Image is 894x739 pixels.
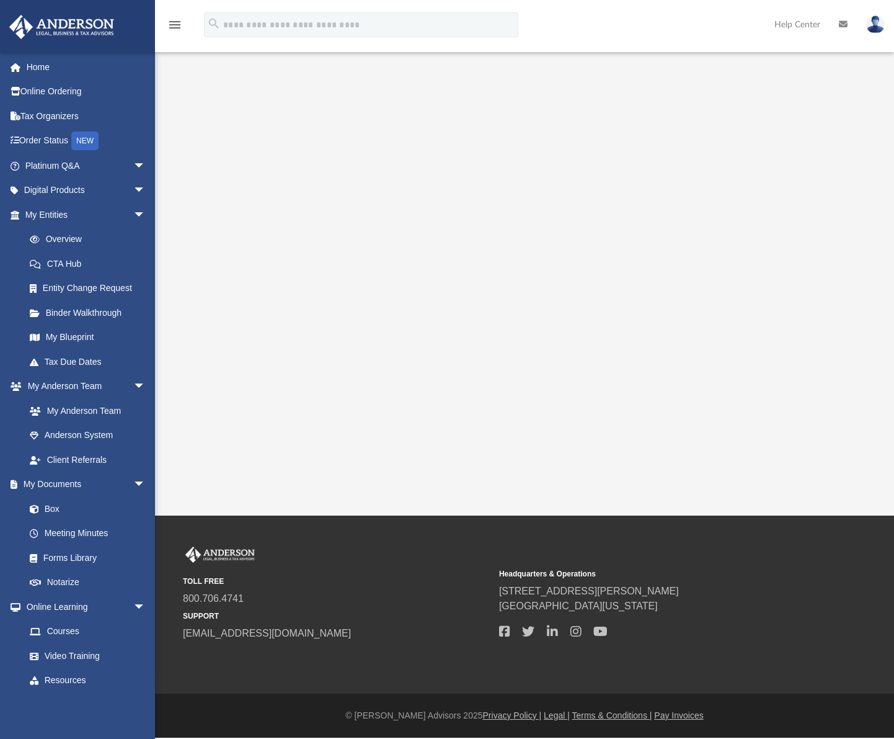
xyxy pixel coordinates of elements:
small: TOLL FREE [183,576,490,587]
a: My Entitiesarrow_drop_down [9,202,164,227]
a: Video Training [17,643,152,668]
a: Binder Walkthrough [17,300,164,325]
a: Notarize [17,570,158,595]
a: menu [167,24,182,32]
a: Anderson System [17,423,158,448]
a: Meeting Minutes [17,521,158,546]
a: Legal | [544,710,570,720]
a: Overview [17,227,164,252]
a: Order StatusNEW [9,128,164,154]
a: Tax Organizers [9,104,164,128]
a: Entity Change Request [17,276,164,301]
a: Privacy Policy | [483,710,542,720]
a: Billingarrow_drop_down [9,692,164,717]
span: arrow_drop_down [133,153,158,179]
a: [EMAIL_ADDRESS][DOMAIN_NAME] [183,628,351,638]
span: arrow_drop_down [133,202,158,228]
span: arrow_drop_down [133,594,158,620]
a: My Anderson Teamarrow_drop_down [9,374,158,399]
img: Anderson Advisors Platinum Portal [183,547,257,563]
a: Terms & Conditions | [572,710,652,720]
a: Resources [17,668,158,693]
a: 800.706.4741 [183,593,244,604]
span: arrow_drop_down [133,692,158,718]
span: arrow_drop_down [133,472,158,498]
a: My Blueprint [17,325,158,350]
a: Pay Invoices [654,710,703,720]
a: My Documentsarrow_drop_down [9,472,158,497]
span: arrow_drop_down [133,374,158,400]
a: Client Referrals [17,447,158,472]
a: Home [9,55,164,79]
small: SUPPORT [183,611,490,622]
a: Tax Due Dates [17,349,164,374]
a: Platinum Q&Aarrow_drop_down [9,153,164,178]
a: Courses [17,619,158,644]
i: menu [167,17,182,32]
a: Forms Library [17,545,152,570]
img: User Pic [866,16,885,34]
img: Anderson Advisors Platinum Portal [6,15,118,39]
div: NEW [71,132,99,150]
a: [GEOGRAPHIC_DATA][US_STATE] [499,601,658,611]
i: search [207,17,221,30]
div: © [PERSON_NAME] Advisors 2025 [155,709,894,722]
small: Headquarters & Operations [499,568,807,580]
a: CTA Hub [17,251,164,276]
a: Online Learningarrow_drop_down [9,594,158,619]
a: My Anderson Team [17,398,152,423]
a: Digital Productsarrow_drop_down [9,178,164,203]
a: [STREET_ADDRESS][PERSON_NAME] [499,586,679,596]
a: Box [17,496,152,521]
span: arrow_drop_down [133,178,158,204]
a: Online Ordering [9,79,164,104]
